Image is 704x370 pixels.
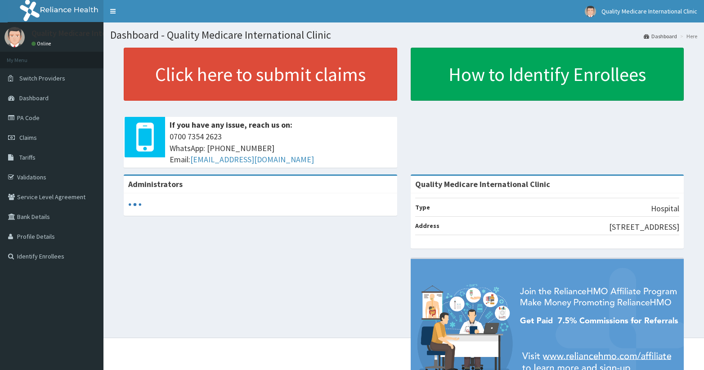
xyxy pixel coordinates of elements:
[31,29,159,37] p: Quality Medicare International Clinic
[124,48,397,101] a: Click here to submit claims
[190,154,314,165] a: [EMAIL_ADDRESS][DOMAIN_NAME]
[19,94,49,102] span: Dashboard
[128,198,142,211] svg: audio-loading
[609,221,679,233] p: [STREET_ADDRESS]
[19,74,65,82] span: Switch Providers
[651,203,679,214] p: Hospital
[170,120,292,130] b: If you have any issue, reach us on:
[31,40,53,47] a: Online
[128,179,183,189] b: Administrators
[678,32,697,40] li: Here
[110,29,697,41] h1: Dashboard - Quality Medicare International Clinic
[601,7,697,15] span: Quality Medicare International Clinic
[585,6,596,17] img: User Image
[19,153,36,161] span: Tariffs
[170,131,393,165] span: 0700 7354 2623 WhatsApp: [PHONE_NUMBER] Email:
[411,48,684,101] a: How to Identify Enrollees
[4,27,25,47] img: User Image
[19,134,37,142] span: Claims
[644,32,677,40] a: Dashboard
[415,222,439,230] b: Address
[415,203,430,211] b: Type
[415,179,550,189] strong: Quality Medicare International Clinic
